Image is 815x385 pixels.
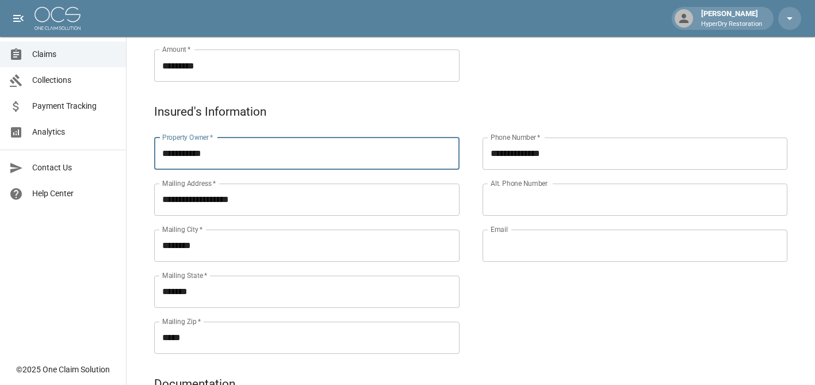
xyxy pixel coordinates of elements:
span: Payment Tracking [32,100,117,112]
span: Analytics [32,126,117,138]
span: Claims [32,48,117,60]
label: Property Owner [162,132,213,142]
label: Email [491,224,508,234]
label: Mailing Zip [162,317,201,326]
div: © 2025 One Claim Solution [16,364,110,375]
label: Mailing State [162,270,207,280]
span: Collections [32,74,117,86]
span: Contact Us [32,162,117,174]
label: Mailing City [162,224,203,234]
label: Amount [162,44,191,54]
label: Phone Number [491,132,540,142]
img: ocs-logo-white-transparent.png [35,7,81,30]
span: Help Center [32,188,117,200]
button: open drawer [7,7,30,30]
label: Alt. Phone Number [491,178,548,188]
label: Mailing Address [162,178,216,188]
p: HyperDry Restoration [701,20,762,29]
div: [PERSON_NAME] [697,8,767,29]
